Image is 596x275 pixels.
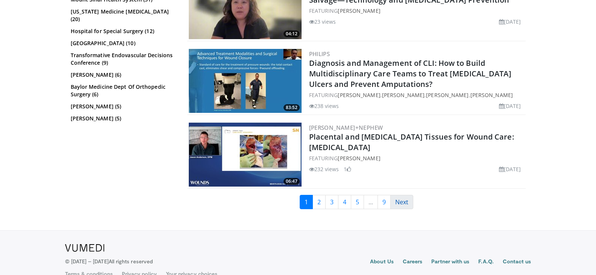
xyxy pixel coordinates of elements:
a: About Us [370,258,394,267]
a: [PERSON_NAME] [382,91,425,99]
a: [PERSON_NAME] (5) [71,103,174,110]
span: 06:47 [284,178,300,185]
a: 1 [300,195,313,209]
a: 06:47 [189,123,302,187]
a: [PERSON_NAME] [338,7,380,14]
a: [PERSON_NAME] [470,91,513,99]
a: Transformative Endovascular Decisions Conference (9) [71,52,174,67]
a: [PERSON_NAME] [338,155,380,162]
a: Hospital for Special Surgery (12) [71,27,174,35]
li: 1 [344,165,351,173]
li: [DATE] [499,165,521,173]
a: [PERSON_NAME] [338,91,380,99]
img: 460506f3-9c10-4ca7-adc2-cbae46d3946e.300x170_q85_crop-smart_upscale.jpg [189,49,302,113]
li: [DATE] [499,18,521,26]
img: bdbf3cbd-6e8b-488a-a336-6c4528b8f1c6.300x170_q85_crop-smart_upscale.jpg [189,123,302,187]
nav: Search results pages [187,195,526,209]
a: [GEOGRAPHIC_DATA] (10) [71,40,174,47]
li: 23 views [309,18,336,26]
a: 5 [351,195,364,209]
li: [DATE] [499,102,521,110]
img: VuMedi Logo [65,244,105,252]
a: Placental and [MEDICAL_DATA] Tissues for Wound Care: [MEDICAL_DATA] [309,132,514,152]
div: FEATURING [309,7,524,15]
li: 232 views [309,165,339,173]
a: F.A.Q. [478,258,493,267]
li: 238 views [309,102,339,110]
a: [PERSON_NAME] [426,91,469,99]
a: Philips [309,50,330,58]
a: Baylor Medicine Dept Of Orthopedic Surgery (6) [71,83,174,98]
span: 83:52 [284,104,300,111]
a: 3 [325,195,338,209]
p: © [DATE] – [DATE] [65,258,153,265]
a: 4 [338,195,351,209]
a: [PERSON_NAME] (6) [71,71,174,79]
span: 04:12 [284,30,300,37]
a: [PERSON_NAME]+Nephew [309,124,383,131]
span: All rights reserved [109,258,153,264]
a: 83:52 [189,49,302,113]
a: [US_STATE] Medicine [MEDICAL_DATA] (20) [71,8,174,23]
a: Partner with us [431,258,469,267]
a: 2 [312,195,326,209]
a: Careers [403,258,423,267]
a: Diagnosis and Management of CLI: How to Build Multidisciplinary Care Teams to Treat [MEDICAL_DATA... [309,58,511,89]
a: 9 [378,195,391,209]
a: Contact us [503,258,531,267]
a: [PERSON_NAME] (5) [71,115,174,122]
a: Next [390,195,413,209]
div: FEATURING , , , [309,91,524,99]
div: FEATURING [309,154,524,162]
